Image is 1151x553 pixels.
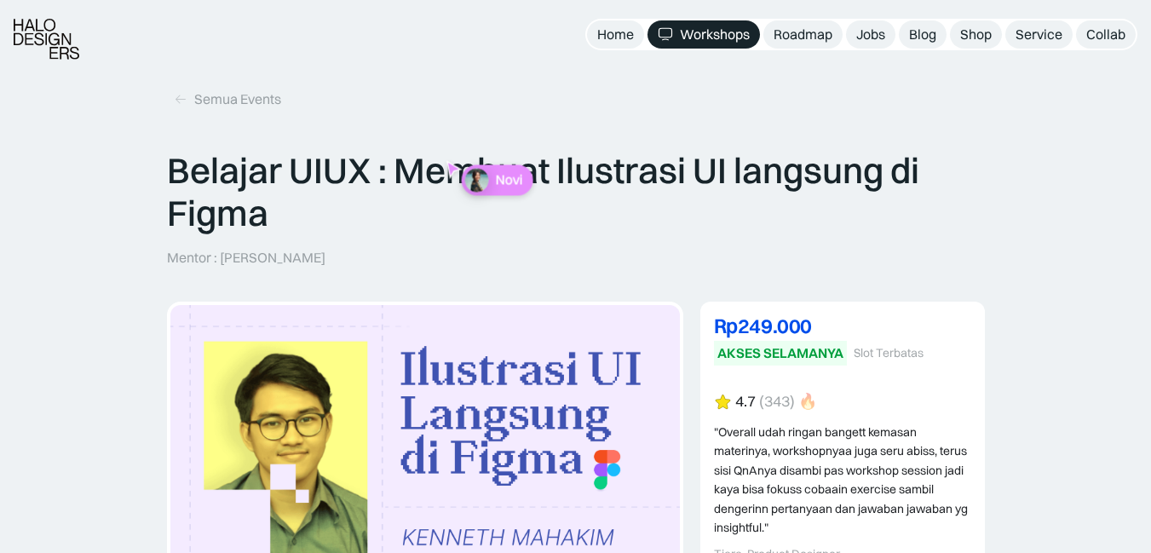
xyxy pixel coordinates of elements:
[856,26,885,43] div: Jobs
[714,423,971,537] div: "Overall udah ringan bangett kemasan materinya, workshopnyaa juga seru abiss, terus sisi QnAnya d...
[647,20,760,49] a: Workshops
[1076,20,1136,49] a: Collab
[735,393,756,411] div: 4.7
[763,20,843,49] a: Roadmap
[587,20,644,49] a: Home
[167,85,288,113] a: Semua Events
[680,26,750,43] div: Workshops
[167,249,325,267] p: Mentor : [PERSON_NAME]
[714,315,971,336] div: Rp249.000
[1016,26,1062,43] div: Service
[774,26,832,43] div: Roadmap
[909,26,936,43] div: Blog
[854,346,924,360] div: Slot Terbatas
[759,393,817,411] div: (343) 🔥
[1086,26,1125,43] div: Collab
[194,90,281,108] div: Semua Events
[717,344,843,362] div: AKSES SELAMANYA
[846,20,895,49] a: Jobs
[899,20,947,49] a: Blog
[167,149,985,235] p: Belajar UIUX : Membuat Ilustrasi UI langsung di Figma
[950,20,1002,49] a: Shop
[495,172,522,188] p: Novi
[597,26,634,43] div: Home
[1005,20,1073,49] a: Service
[960,26,992,43] div: Shop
